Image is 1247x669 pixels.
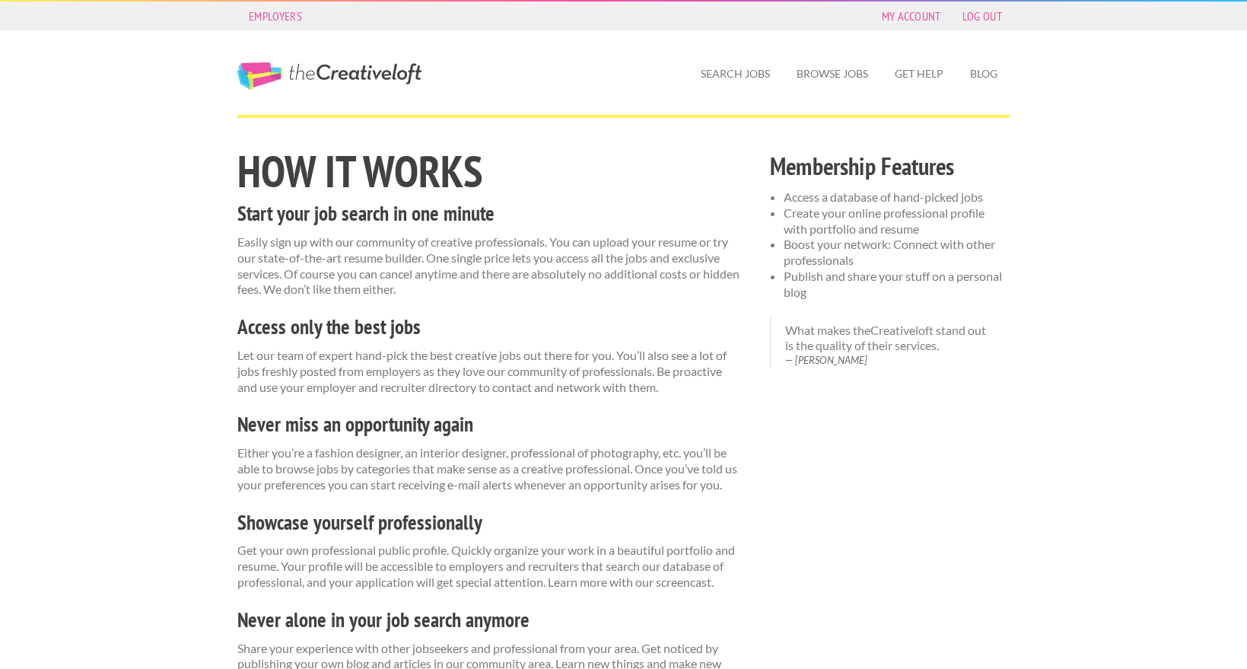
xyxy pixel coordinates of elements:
h3: Never miss an opportunity again [237,410,743,439]
h2: Membership Features [770,149,1010,183]
p: Easily sign up with our community of creative professionals. You can upload your resume or try ou... [237,234,743,298]
span: Boost your network: Connect with other professionals [784,237,995,267]
a: Search Jobs [689,56,782,91]
blockquote: What makes theCreativeloft stand out is the quality of their services. [770,316,1010,367]
a: Employers [241,5,310,27]
h3: Showcase yourself professionally [237,508,743,537]
h1: How it works [237,149,743,193]
a: The Creative Loft [237,62,421,90]
cite: [PERSON_NAME] [785,354,994,367]
span: Access a database of hand-picked jobs [784,190,983,204]
p: Get your own professional public profile. Quickly organize your work in a beautiful portfolio and... [237,543,743,590]
h3: Access only the best jobs [237,313,743,342]
span: Create your online professional profile with portfolio and resume [784,205,985,236]
a: Log Out [955,5,1010,27]
p: Let our team of expert hand-pick the best creative jobs out there for you. You’ll also see a lot ... [237,348,743,395]
a: Get Help [883,56,956,91]
a: My Account [874,5,949,27]
p: Either you’re a fashion designer, an interior designer, professional of photography, etc. you’ll ... [237,445,743,492]
a: Blog [958,56,1010,91]
h3: Start your job search in one minute [237,199,743,228]
h3: Never alone in your job search anymore [237,606,743,635]
a: Browse Jobs [784,56,880,91]
span: Publish and share your stuff on a personal blog [784,269,1002,299]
